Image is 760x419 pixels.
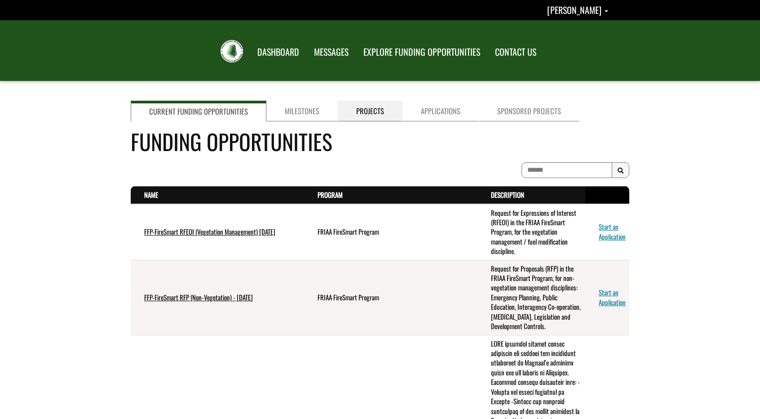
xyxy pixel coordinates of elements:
[131,260,304,335] td: FFP-FireSmart RFP (Non-Vegetation) - July 2025
[521,162,612,178] input: To search on partial text, use the asterisk (*) wildcard character.
[266,101,338,121] a: Milestones
[402,101,479,121] a: Applications
[144,227,275,236] a: FFP-FireSmart RFEOI (Vegetation Management) [DATE]
[318,190,343,200] a: Program
[477,204,585,260] td: Request for Expressions of Interest (RFEOI) in the FRIAA FireSmart Program, for the vegetation ma...
[144,190,158,200] a: Name
[144,292,253,302] a: FFP-FireSmart RFP (Non-Vegetation) - [DATE]
[599,222,626,241] a: Start an Application
[599,287,626,307] a: Start an Application
[221,40,243,62] img: FRIAA Submissions Portal
[131,101,266,121] a: Current Funding Opportunities
[477,260,585,335] td: Request for Proposals (RFP) in the FRIAA FireSmart Program, for non-vegetation management discipl...
[357,41,487,63] a: EXPLORE FUNDING OPPORTUNITIES
[249,38,543,63] nav: Main Navigation
[131,125,629,157] h4: Funding Opportunities
[488,41,543,63] a: CONTACT US
[547,3,608,17] a: Courtney Lakevold
[491,190,524,200] a: Description
[479,101,579,121] a: Sponsored Projects
[338,101,402,121] a: Projects
[304,204,477,260] td: FRIAA FireSmart Program
[251,41,306,63] a: DASHBOARD
[307,41,355,63] a: MESSAGES
[612,162,629,178] button: Search Results
[547,3,601,17] span: [PERSON_NAME]
[304,260,477,335] td: FRIAA FireSmart Program
[131,204,304,260] td: FFP-FireSmart RFEOI (Vegetation Management) July 2025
